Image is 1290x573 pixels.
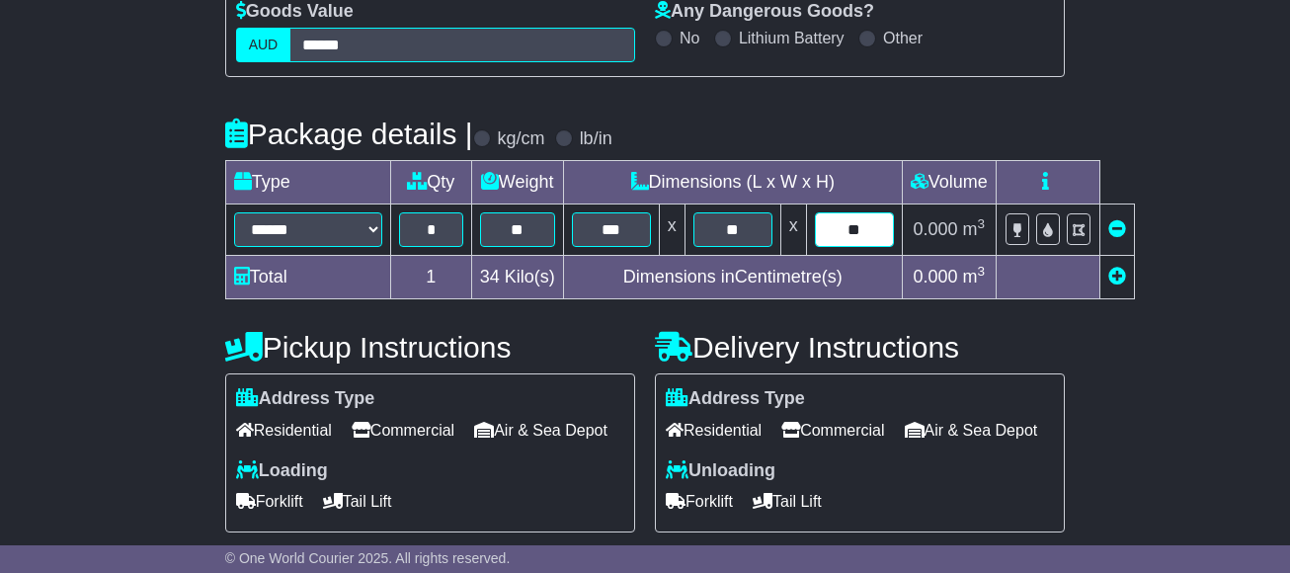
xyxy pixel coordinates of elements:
label: Loading [236,460,328,482]
td: x [659,205,685,256]
label: AUD [236,28,291,62]
td: Dimensions in Centimetre(s) [563,256,902,299]
sup: 3 [978,264,986,279]
td: Total [225,256,390,299]
label: lb/in [580,128,612,150]
span: © One World Courier 2025. All rights reserved. [225,550,511,566]
td: Type [225,161,390,205]
label: Goods Value [236,1,354,23]
td: x [780,205,806,256]
a: Add new item [1108,267,1126,286]
h4: Delivery Instructions [655,331,1065,364]
label: Unloading [666,460,775,482]
span: Tail Lift [323,486,392,517]
h4: Pickup Instructions [225,331,635,364]
span: Air & Sea Depot [905,415,1038,446]
label: Any Dangerous Goods? [655,1,874,23]
span: Forklift [236,486,303,517]
label: Lithium Battery [739,29,845,47]
label: Address Type [666,388,805,410]
span: Commercial [781,415,884,446]
td: Kilo(s) [471,256,563,299]
span: 0.000 [913,267,957,286]
label: Other [883,29,923,47]
span: 0.000 [913,219,957,239]
span: Residential [236,415,332,446]
span: m [963,267,986,286]
span: Residential [666,415,762,446]
span: m [963,219,986,239]
span: Forklift [666,486,733,517]
td: Qty [390,161,471,205]
label: Address Type [236,388,375,410]
td: Weight [471,161,563,205]
sup: 3 [978,216,986,231]
td: Dimensions (L x W x H) [563,161,902,205]
label: No [680,29,699,47]
h4: Package details | [225,118,473,150]
td: 1 [390,256,471,299]
td: Volume [902,161,996,205]
label: kg/cm [498,128,545,150]
a: Remove this item [1108,219,1126,239]
span: 34 [480,267,500,286]
span: Tail Lift [753,486,822,517]
span: Air & Sea Depot [474,415,607,446]
span: Commercial [352,415,454,446]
